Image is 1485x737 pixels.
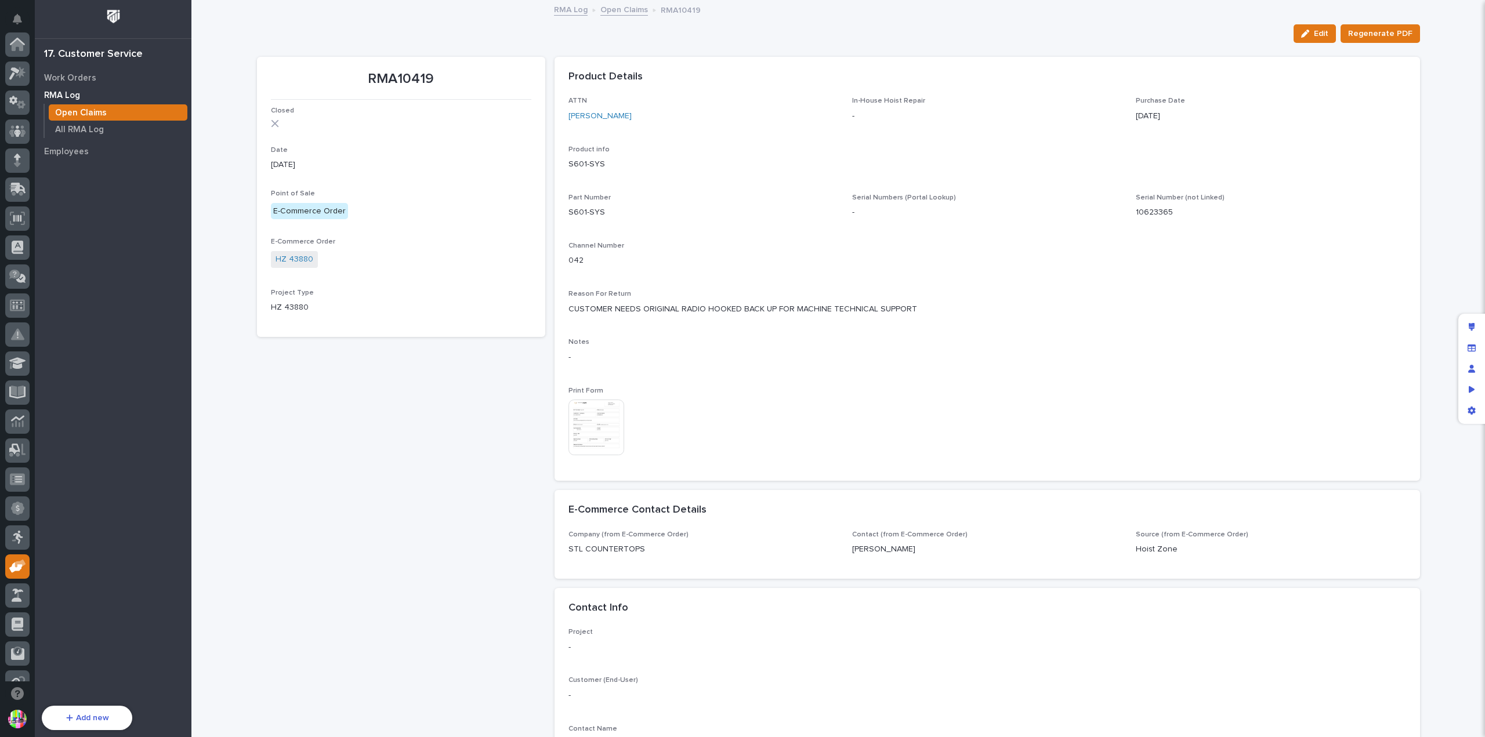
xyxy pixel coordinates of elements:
p: All RMA Log [55,125,104,135]
p: [PERSON_NAME] [852,543,1122,556]
span: ATTN [568,97,587,104]
p: CUSTOMER NEEDS ORIGINAL RADIO HOOKED BACK UP FOR MACHINE TECHNICAL SUPPORT [568,303,1406,315]
span: Project [568,629,593,636]
span: Edit [1314,28,1328,39]
span: Source (from E-Commerce Order) [1136,531,1248,538]
p: S601-SYS [568,158,1406,170]
span: Purchase Date [1136,97,1185,104]
div: Notifications [15,14,30,32]
button: Open support chat [5,681,30,706]
button: Regenerate PDF [1341,24,1420,43]
span: Contact Name [568,725,617,732]
span: Channel Number [568,242,624,249]
div: Manage fields and data [1461,337,1482,358]
a: HZ 43880 [276,253,313,266]
div: 17. Customer Service [44,48,143,61]
span: Print Form [568,387,603,394]
p: 10623365 [1136,206,1406,219]
h2: E-Commerce Contact Details [568,504,707,517]
h2: Contact Info [568,602,628,615]
p: RMA Log [44,90,80,101]
button: Edit [1294,24,1336,43]
span: Closed [271,107,294,114]
div: App settings [1461,400,1482,421]
p: S601-SYS [568,206,838,219]
a: RMA Log [554,2,588,16]
p: [DATE] [271,159,531,171]
a: Open Claims [600,2,648,16]
span: Project Type [271,289,314,296]
span: Company (from E-Commerce Order) [568,531,689,538]
span: Serial Numbers (Portal Lookup) [852,194,956,201]
button: users-avatar [5,707,30,731]
p: - [568,641,838,654]
span: Product info [568,146,610,153]
p: - [568,689,1406,702]
span: Notes [568,339,589,346]
a: [PERSON_NAME] [568,110,632,122]
p: RMA10419 [661,3,701,16]
span: Serial Number (not Linked) [1136,194,1225,201]
span: Point of Sale [271,190,315,197]
div: Manage users [1461,358,1482,379]
span: Date [271,147,288,154]
a: RMA Log [35,86,191,104]
button: Add new [42,706,132,730]
p: Work Orders [44,73,96,83]
p: STL COUNTERTOPS [568,543,838,556]
a: Work Orders [35,69,191,86]
div: Edit layout [1461,317,1482,337]
span: Contact (from E-Commerce Order) [852,531,968,538]
div: E-Commerce Order [271,203,348,220]
span: Part Number [568,194,611,201]
img: Workspace Logo [103,6,124,27]
p: - [852,206,1122,219]
p: - [852,110,1122,122]
a: Employees [35,143,191,160]
span: Customer (End-User) [568,677,638,684]
p: RMA10419 [271,71,531,88]
span: Reason For Return [568,291,631,297]
p: 042 [568,255,838,267]
p: - [568,351,1406,364]
p: [DATE] [1136,110,1406,122]
a: Open Claims [45,104,191,121]
a: All RMA Log [45,121,191,137]
button: Notifications [5,7,30,31]
h2: Product Details [568,71,643,83]
p: Open Claims [55,108,107,118]
p: Employees [44,147,89,157]
div: Preview as [1461,379,1482,400]
span: E-Commerce Order [271,238,335,245]
span: In-House Hoist Repair [852,97,925,104]
p: Hoist Zone [1136,543,1406,556]
span: Regenerate PDF [1348,27,1412,41]
p: HZ 43880 [271,302,531,314]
